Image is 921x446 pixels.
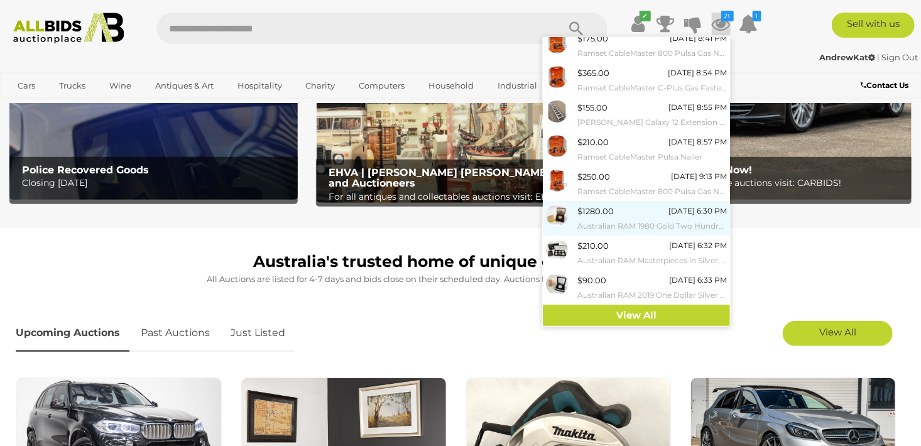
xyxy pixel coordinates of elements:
i: 1 [753,11,761,21]
span: $365.00 [577,68,609,78]
a: ✔ [629,13,648,35]
img: 54011-13a.jpg [546,31,568,53]
img: 51498-59a.jpeg [546,239,568,261]
small: Australian RAM 2019 One Dollar Silver Proof Coin, Kangaroo Series, Seasons Change .999 [577,288,727,302]
small: Ramset CableMaster C-Plus Gas Fastening Tool [577,81,727,95]
i: ✔ [640,11,651,21]
small: Ramset CableMaster Pulsa Nailer [577,150,727,164]
a: $90.00 [DATE] 6:33 PM Australian RAM 2019 One Dollar Silver Proof Coin, Kangaroo Series, Seasons ... [543,270,730,305]
span: $1280.00 [577,206,614,216]
img: 54011-11a.jpg [546,170,568,192]
a: $365.00 [DATE] 8:54 PM Ramset CableMaster C-Plus Gas Fastening Tool [543,63,730,97]
p: For all car and vehicle auctions visit: CARBIDS! [636,175,905,191]
a: AndrewKat [819,52,877,62]
strong: AndrewKat [819,52,875,62]
a: View All [783,321,893,346]
img: 54379-12a.jpg [546,101,568,122]
button: Search [545,13,608,44]
div: [DATE] 6:30 PM [668,204,727,218]
small: Ramset CableMaster 800 Pulsa Gas Nailer [577,46,727,60]
img: 54011-14a.jpg [546,66,568,88]
span: | [877,52,880,62]
small: Australian RAM Masterpieces in Silver, Five Silver Commemorative Fifty Cent Coins, 1970, 1977, 19... [577,254,727,268]
a: $1280.00 [DATE] 6:30 PM Australian RAM 1980 Gold Two Hundred Dollar Proof Coin, Australian Koala ... [543,201,730,236]
a: $155.00 [DATE] 8:55 PM [PERSON_NAME] Galaxy 12 Extension Ladder [543,97,730,132]
img: 48379-238a.jpeg [546,273,568,295]
img: 52661-44a.jpeg [546,204,568,226]
a: 1 [739,13,758,35]
a: Wine [101,75,139,96]
img: Allbids.com.au [7,13,131,44]
small: [PERSON_NAME] Galaxy 12 Extension Ladder [577,116,727,129]
a: Sell with us [832,13,915,38]
a: Sign Out [881,52,918,62]
small: Ramset CableMaster 800 Pulsa Gas Nailer [577,185,727,199]
a: EHVA | Evans Hastings Valuers and Auctioneers EHVA | [PERSON_NAME] [PERSON_NAME] Valuers and Auct... [317,88,605,204]
div: [DATE] 8:55 PM [668,101,727,114]
a: Charity [298,75,344,96]
h1: Australia's trusted home of unique online auctions [16,253,905,271]
b: EHVA | [PERSON_NAME] [PERSON_NAME] Valuers and Auctioneers [329,166,593,190]
span: $155.00 [577,102,608,112]
span: $210.00 [577,137,609,147]
a: Hospitality [229,75,290,96]
a: $175.00 [DATE] 8:41 PM Ramset CableMaster 800 Pulsa Gas Nailer [543,28,730,63]
a: Antiques & Art [147,75,222,96]
a: $210.00 [DATE] 6:32 PM Australian RAM Masterpieces in Silver, Five Silver Commemorative Fifty Cen... [543,236,730,270]
div: [DATE] 6:32 PM [669,239,727,253]
a: Just Listed [221,315,295,352]
div: [DATE] 8:54 PM [668,66,727,80]
a: $210.00 [DATE] 8:57 PM Ramset CableMaster Pulsa Nailer [543,132,730,166]
div: [DATE] 8:57 PM [668,135,727,149]
div: [DATE] 8:41 PM [670,31,727,45]
img: EHVA | Evans Hastings Valuers and Auctioneers [317,88,605,204]
a: Industrial [489,75,545,96]
b: Contact Us [861,80,908,90]
span: $210.00 [577,241,609,251]
a: Upcoming Auctions [16,315,129,352]
a: Contact Us [861,79,912,92]
p: Closing [DATE] [22,175,292,191]
a: Trucks [51,75,94,96]
span: View All [819,326,856,338]
div: [DATE] 6:33 PM [669,273,727,287]
span: $250.00 [577,171,610,182]
a: [GEOGRAPHIC_DATA] [9,96,115,117]
p: All Auctions are listed for 4-7 days and bids close on their scheduled day. Auctions for , and cl... [16,272,905,286]
p: For all antiques and collectables auctions visit: EHVA [329,189,598,205]
a: Household [420,75,482,96]
div: [DATE] 9:13 PM [671,170,727,183]
span: $90.00 [577,275,606,285]
a: View All [543,305,730,327]
a: Past Auctions [131,315,219,352]
a: Cars [9,75,43,96]
span: $175.00 [577,33,608,43]
a: 21 [712,13,731,35]
a: $250.00 [DATE] 9:13 PM Ramset CableMaster 800 Pulsa Gas Nailer [543,166,730,201]
b: Police Recovered Goods [22,164,149,176]
i: 21 [721,11,734,21]
small: Australian RAM 1980 Gold Two Hundred Dollar Proof Coin, Australian Koala Bear .916 [577,219,727,233]
a: Computers [351,75,413,96]
img: 54011-15a.jpg [546,135,568,157]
